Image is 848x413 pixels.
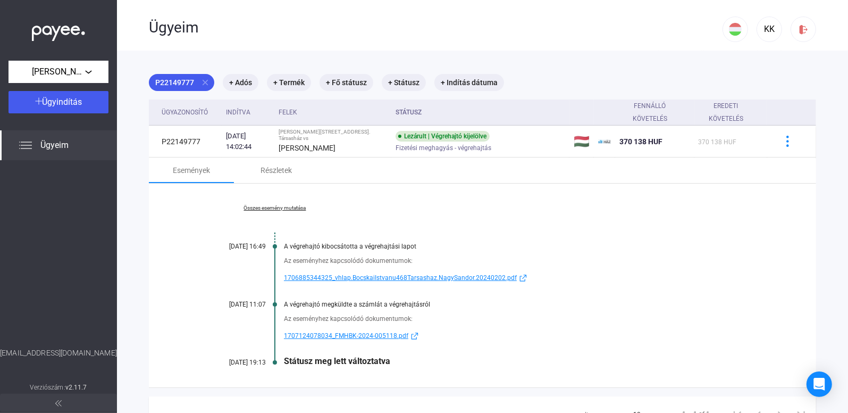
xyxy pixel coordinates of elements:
[223,74,258,91] mat-chip: + Adós
[226,106,250,119] div: Indítva
[284,313,763,324] div: Az eseményhez kapcsolódó dokumentumok:
[382,74,426,91] mat-chip: + Státusz
[284,301,763,308] div: A végrehajtó megküldte a számlát a végrehajtásról
[284,271,763,284] a: 1706885344325_vhlap.BocskaiIstvanu468Tarsashaz.NagySandor.20240202.pdfexternal-link-blue
[9,61,108,83] button: [PERSON_NAME][STREET_ADDRESS]. [GEOGRAPHIC_DATA]
[9,91,108,113] button: Ügyindítás
[173,164,210,177] div: Események
[162,106,208,119] div: Ügyazonosító
[791,16,816,42] button: logout-red
[699,138,737,146] span: 370 138 HUF
[396,131,490,142] div: Lezárult | Végrehajtó kijelölve
[226,131,270,152] div: [DATE] 14:02:44
[699,100,753,125] div: Eredeti követelés
[782,136,793,147] img: more-blue
[149,126,222,158] td: P22149777
[284,255,763,266] div: Az eseményhez kapcsolódó dokumentumok:
[65,384,87,391] strong: v2.11.7
[267,74,311,91] mat-chip: + Termék
[279,129,387,142] div: [PERSON_NAME][STREET_ADDRESS]. Társasház vs
[619,137,662,146] span: 370 138 HUF
[434,74,504,91] mat-chip: + Indítás dátuma
[279,144,335,152] strong: [PERSON_NAME]
[35,97,43,105] img: plus-white.svg
[776,130,799,153] button: more-blue
[569,126,594,158] td: 🇭🇺
[320,74,373,91] mat-chip: + Fő státusz
[284,329,763,342] a: 1707124078034_FMHBK-2024-005118.pdfexternal-link-blue
[149,74,214,91] mat-chip: P22149777
[284,329,408,342] span: 1707124078034_FMHBK-2024-005118.pdf
[55,400,62,407] img: arrow-double-left-grey.svg
[396,142,491,154] span: Fizetési meghagyás - végrehajtás
[202,205,348,211] a: Összes esemény mutatása
[619,100,680,125] div: Fennálló követelés
[162,106,217,119] div: Ügyazonosító
[807,371,832,397] div: Open Intercom Messenger
[202,301,266,308] div: [DATE] 11:07
[760,23,778,36] div: KK
[261,164,292,177] div: Részletek
[226,106,270,119] div: Indítva
[723,16,748,42] button: HU
[202,359,266,366] div: [DATE] 19:13
[798,24,809,35] img: logout-red
[279,106,297,119] div: Felek
[391,100,569,126] th: Státusz
[284,243,763,250] div: A végrehajtó kibocsátotta a végrehajtási lapot
[279,106,387,119] div: Felek
[729,23,742,36] img: HU
[32,20,85,42] img: white-payee-white-dot.svg
[284,271,517,284] span: 1706885344325_vhlap.BocskaiIstvanu468Tarsashaz.NagySandor.20240202.pdf
[200,78,210,87] mat-icon: close
[598,135,611,148] img: ehaz-mini
[699,100,763,125] div: Eredeti követelés
[43,97,82,107] span: Ügyindítás
[40,139,69,152] span: Ügyeim
[517,274,530,282] img: external-link-blue
[32,65,85,78] span: [PERSON_NAME][STREET_ADDRESS]. [GEOGRAPHIC_DATA]
[619,100,690,125] div: Fennálló követelés
[757,16,782,42] button: KK
[19,139,32,152] img: list.svg
[202,243,266,250] div: [DATE] 16:49
[408,332,421,340] img: external-link-blue
[149,19,723,37] div: Ügyeim
[284,356,763,366] div: Státusz meg lett változtatva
